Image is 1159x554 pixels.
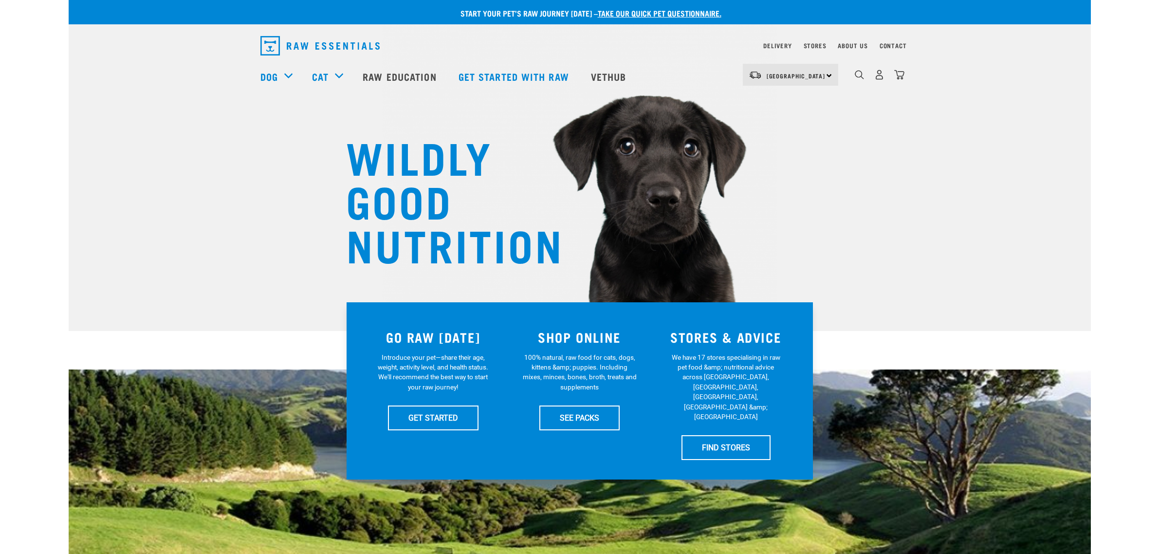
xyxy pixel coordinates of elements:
p: Start your pet’s raw journey [DATE] – [76,7,1098,19]
h3: SHOP ONLINE [512,330,647,345]
img: van-moving.png [749,71,762,79]
a: Contact [880,44,907,47]
a: Dog [260,69,278,84]
img: home-icon-1@2x.png [855,70,864,79]
a: SEE PACKS [539,406,620,430]
span: [GEOGRAPHIC_DATA] [767,74,826,77]
a: Vethub [581,57,639,96]
a: Raw Education [353,57,448,96]
a: About Us [838,44,867,47]
nav: dropdown navigation [69,57,1091,96]
img: Raw Essentials Logo [260,36,380,55]
a: GET STARTED [388,406,478,430]
p: 100% natural, raw food for cats, dogs, kittens &amp; puppies. Including mixes, minces, bones, bro... [522,352,637,392]
p: Introduce your pet—share their age, weight, activity level, and health status. We'll recommend th... [376,352,490,392]
a: Get started with Raw [449,57,581,96]
img: user.png [874,70,884,80]
h3: STORES & ADVICE [659,330,793,345]
h3: GO RAW [DATE] [366,330,501,345]
p: We have 17 stores specialising in raw pet food &amp; nutritional advice across [GEOGRAPHIC_DATA],... [669,352,783,422]
a: Stores [804,44,827,47]
a: take our quick pet questionnaire. [598,11,721,15]
a: FIND STORES [681,435,771,460]
a: Cat [312,69,329,84]
img: home-icon@2x.png [894,70,904,80]
h1: WILDLY GOOD NUTRITION [346,134,541,265]
nav: dropdown navigation [253,32,907,59]
a: Delivery [763,44,791,47]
